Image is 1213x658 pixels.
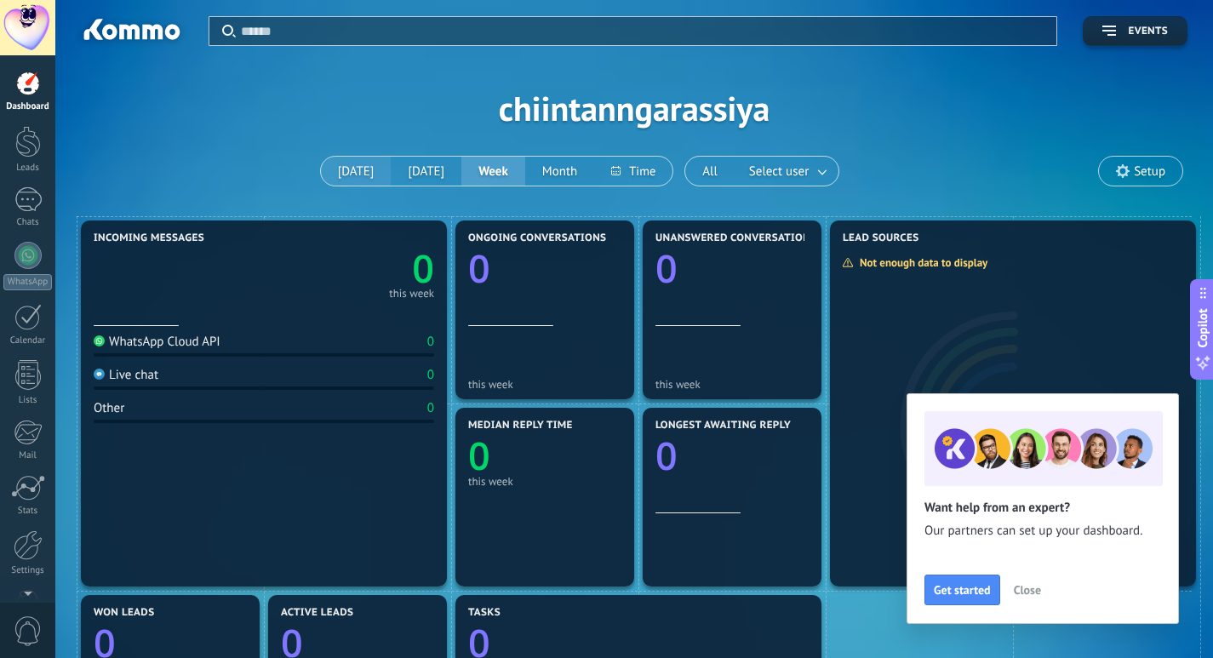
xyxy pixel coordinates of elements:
div: Stats [3,506,53,517]
span: Median reply time [468,420,573,432]
button: Get started [924,575,1000,605]
span: Lead Sources [843,232,918,244]
div: this week [468,378,621,391]
span: Setup [1134,164,1165,179]
div: Mail [3,450,53,461]
a: 0 [264,243,434,295]
button: Close [1006,577,1049,603]
span: Longest awaiting reply [655,420,791,432]
div: Settings [3,565,53,576]
div: this week [468,475,621,488]
div: Dashboard [3,101,53,112]
button: Select user [735,157,838,186]
button: Month [525,157,594,186]
div: WhatsApp [3,274,52,290]
span: Active leads [281,607,353,619]
div: WhatsApp Cloud API [94,334,220,350]
span: Ongoing conversations [468,232,606,244]
div: this week [655,378,809,391]
h2: Want help from an expert? [924,500,1161,516]
text: 0 [468,243,490,295]
div: 0 [427,367,434,383]
span: Our partners can set up your dashboard. [924,523,1161,540]
button: Time [594,157,672,186]
text: 0 [655,430,678,482]
div: 0 [427,334,434,350]
div: Other [94,400,124,416]
span: Incoming messages [94,232,204,244]
span: Get started [934,584,991,596]
div: Lists [3,395,53,406]
div: Not enough data to display [842,255,999,270]
div: Chats [3,217,53,228]
div: Live chat [94,367,158,383]
div: 0 [427,400,434,416]
text: 0 [412,243,434,295]
button: Events [1083,16,1187,46]
text: 0 [468,430,490,482]
div: this week [389,289,434,298]
div: Calendar [3,335,53,346]
img: Live chat [94,369,105,380]
button: Week [461,157,525,186]
button: [DATE] [321,157,392,186]
span: Unanswered conversations [655,232,816,244]
span: Close [1014,584,1041,596]
span: Events [1129,26,1168,37]
button: All [685,157,735,186]
span: Copilot [1194,308,1211,347]
span: Won leads [94,607,154,619]
button: [DATE] [391,157,461,186]
span: Select user [746,160,812,183]
img: WhatsApp Cloud API [94,335,105,346]
text: 0 [655,243,678,295]
span: Tasks [468,607,501,619]
div: Leads [3,163,53,174]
